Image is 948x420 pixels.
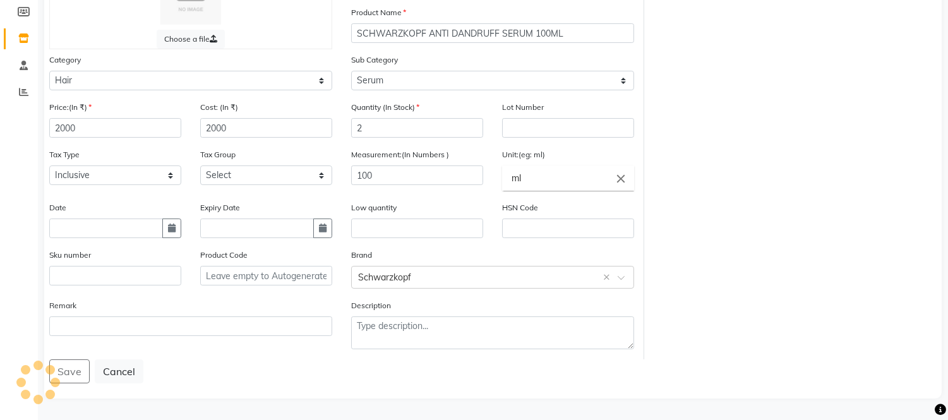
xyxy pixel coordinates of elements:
[200,202,240,213] label: Expiry Date
[200,149,236,160] label: Tax Group
[351,202,397,213] label: Low quantity
[95,359,143,383] button: Cancel
[614,171,628,185] i: Close
[200,249,248,261] label: Product Code
[502,202,538,213] label: HSN Code
[502,149,545,160] label: Unit:(eg: ml)
[351,300,391,311] label: Description
[49,300,76,311] label: Remark
[502,102,544,113] label: Lot Number
[157,30,225,49] label: Choose a file
[351,149,449,160] label: Measurement:(In Numbers )
[200,102,238,113] label: Cost: (In ₹)
[351,54,398,66] label: Sub Category
[200,266,332,285] input: Leave empty to Autogenerate
[351,249,372,261] label: Brand
[351,102,419,113] label: Quantity (In Stock)
[49,202,66,213] label: Date
[49,149,80,160] label: Tax Type
[49,54,81,66] label: Category
[49,249,91,261] label: Sku number
[49,102,92,113] label: Price:(In ₹)
[351,7,406,18] label: Product Name
[603,271,614,284] span: Clear all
